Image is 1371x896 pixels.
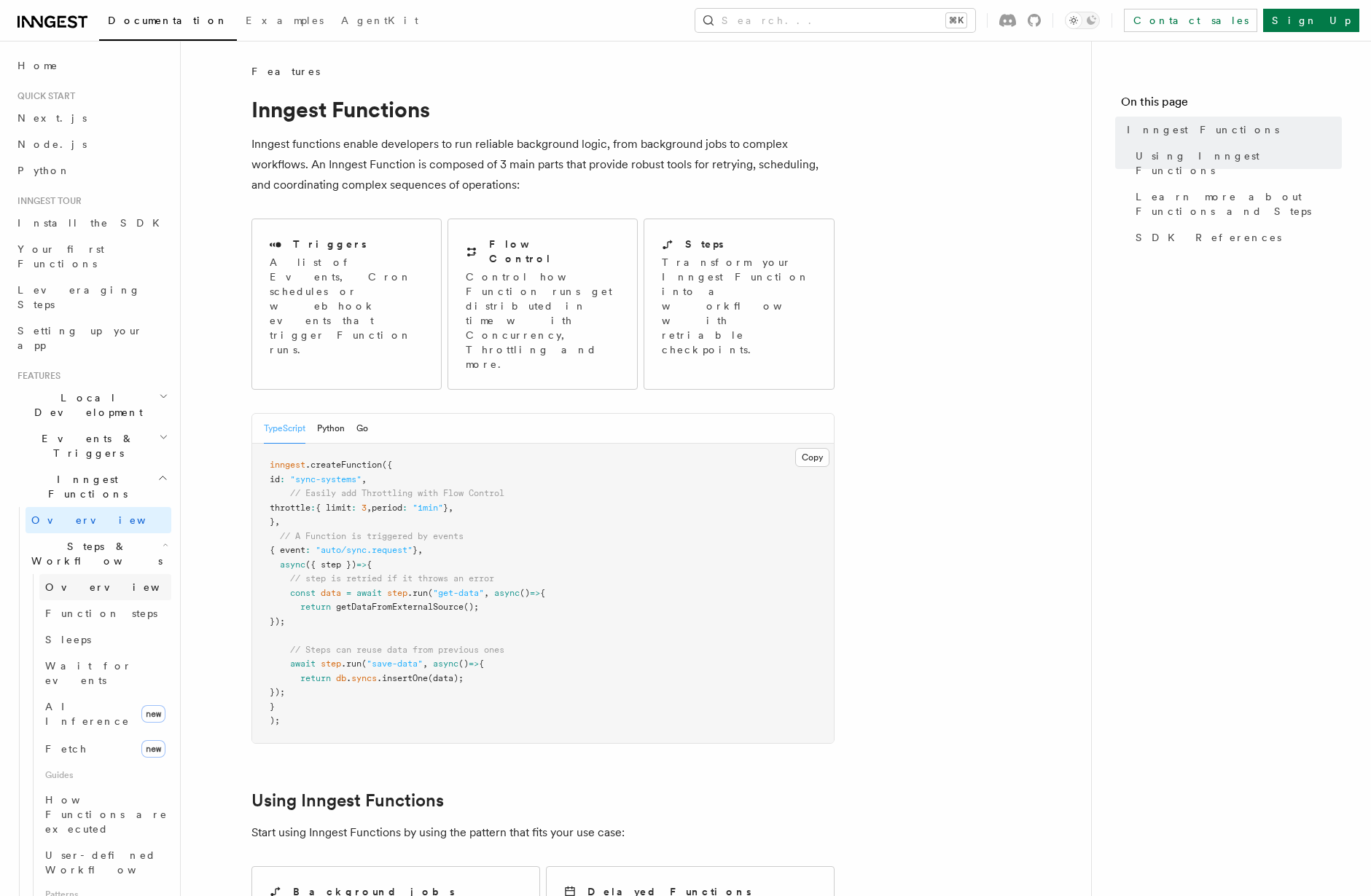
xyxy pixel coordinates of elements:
[12,425,171,466] button: Events & Triggers
[494,588,520,598] span: async
[12,390,159,420] span: Local Development
[39,842,171,883] a: User-defined Workflows
[305,460,382,470] span: .createFunction
[280,559,305,570] span: async
[17,112,87,124] span: Next.js
[341,659,362,669] span: .run
[1130,184,1342,224] a: Learn more about Functions and Steps
[108,15,228,26] span: Documentation
[300,602,331,612] span: return
[31,514,181,526] span: Overview
[293,237,367,251] h2: Triggers
[275,516,280,527] span: ,
[290,488,504,498] span: // Easily add Throttling with Flow Control
[305,545,310,555] span: :
[316,503,351,513] span: { limit
[428,588,433,598] span: (
[12,131,171,157] a: Node.js
[458,659,469,669] span: ()
[12,157,171,184] a: Python
[540,588,545,598] span: {
[662,255,818,357] p: Transform your Inngest Function into a workflow with retriable checkpoints.
[264,414,305,444] button: TypeScript
[407,588,428,598] span: .run
[12,431,159,460] span: Events & Triggers
[317,414,345,444] button: Python
[356,559,367,570] span: =>
[464,602,479,612] span: ();
[377,673,428,683] span: .insertOne
[45,743,87,755] span: Fetch
[387,588,407,598] span: step
[270,545,305,555] span: { event
[362,659,367,669] span: (
[362,474,367,484] span: ,
[413,545,418,555] span: }
[1263,9,1359,32] a: Sign Up
[45,608,157,619] span: Function steps
[433,588,484,598] span: "get-data"
[39,600,171,626] a: Function steps
[237,4,332,39] a: Examples
[12,318,171,358] a: Setting up your app
[290,645,504,655] span: // Steps can reuse data from previous ones
[1121,93,1342,117] h4: On this page
[1130,224,1342,251] a: SDK References
[685,237,724,251] h2: Steps
[290,659,316,669] span: await
[270,474,280,484] span: id
[362,503,367,513] span: 3
[12,195,82,207] span: Inngest tour
[12,90,75,102] span: Quick start
[413,503,443,513] span: "1min"
[484,588,489,598] span: ,
[1136,230,1281,245] span: SDK References
[466,270,620,372] p: Control how Function runs get distributed in time with Concurrency, Throttling and more.
[336,673,346,683] span: db
[351,673,377,683] span: syncs
[341,15,418,26] span: AgentKit
[423,659,428,669] span: ,
[45,701,130,727] span: AI Inference
[17,58,58,73] span: Home
[448,503,453,513] span: ,
[367,559,372,570] span: {
[12,385,171,425] button: Local Development
[448,219,638,390] a: Flow ControlControl how Function runs get distributed in time with Concurrency, Throttling and more.
[12,466,171,507] button: Inngest Functions
[336,602,464,612] span: getDataFromExternalSource
[402,503,407,513] span: :
[12,105,171,131] a: Next.js
[12,277,171,318] a: Leveraging Steps
[17,138,87,150] span: Node.js
[290,588,316,598] span: const
[316,545,413,555] span: "auto/sync.request"
[644,219,834,390] a: StepsTransform your Inngest Function into a workflow with retriable checkpoints.
[332,4,427,39] a: AgentKit
[530,588,540,598] span: =>
[251,822,835,843] p: Start using Inngest Functions by using the pattern that fits your use case:
[26,539,163,568] span: Steps & Workflows
[1136,189,1342,219] span: Learn more about Functions and Steps
[270,616,285,626] span: });
[246,15,324,26] span: Examples
[251,64,320,79] span: Features
[45,660,132,686] span: Wait for events
[270,702,275,712] span: }
[141,705,165,723] span: new
[17,284,141,310] span: Leveraging Steps
[39,693,171,734] a: AI Inferencenew
[39,734,171,763] a: Fetchnew
[251,96,835,122] h1: Inngest Functions
[26,507,171,533] a: Overview
[1121,117,1342,143] a: Inngest Functions
[251,134,835,195] p: Inngest functions enable developers to run reliable background logic, from background jobs to com...
[489,237,620,266] h2: Flow Control
[1124,9,1257,32] a: Contact sales
[1130,143,1342,184] a: Using Inngest Functions
[300,673,331,683] span: return
[367,503,372,513] span: ,
[270,255,423,357] p: A list of Events, Cron schedules or webhook events that trigger Function runs.
[39,626,171,653] a: Sleeps
[795,448,829,467] button: Copy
